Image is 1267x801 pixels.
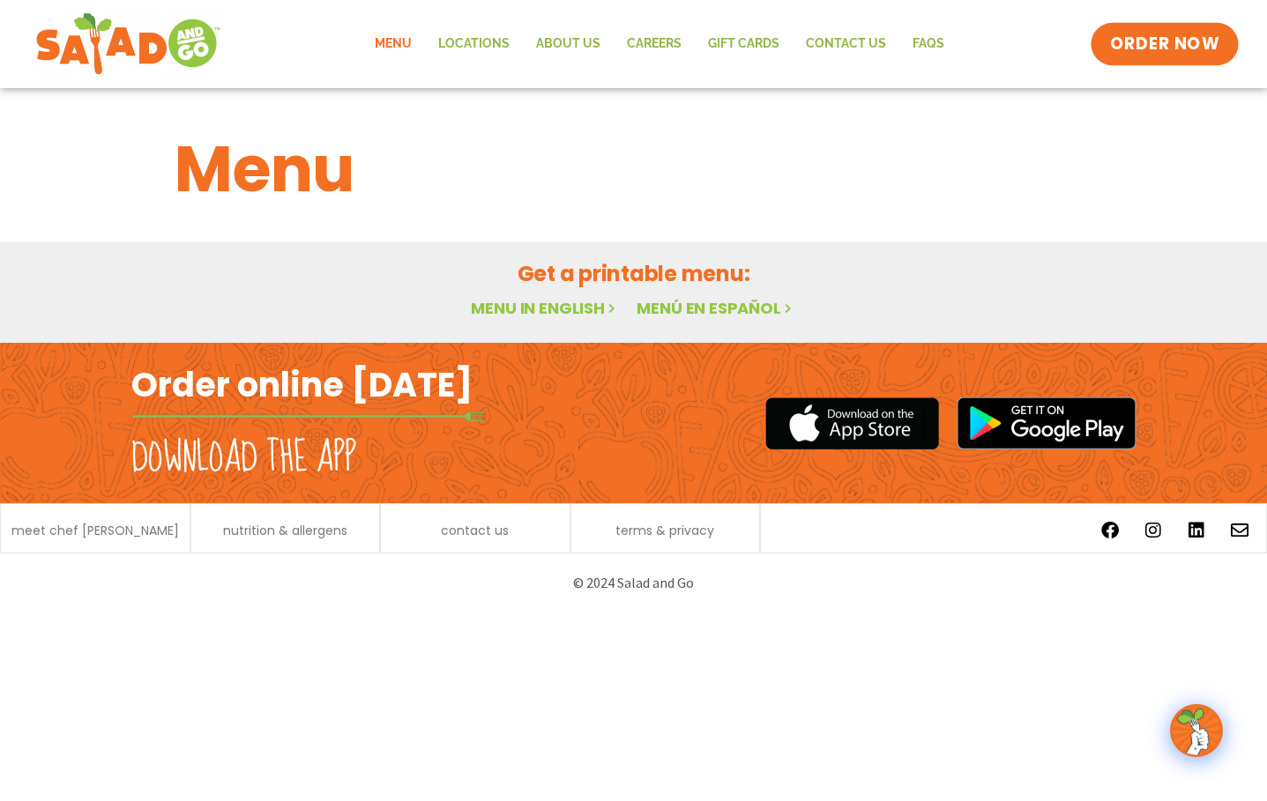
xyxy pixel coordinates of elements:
[131,363,473,406] h2: Order online [DATE]
[523,24,614,64] a: About Us
[793,24,899,64] a: Contact Us
[131,434,356,483] h2: Download the app
[11,524,179,537] a: meet chef [PERSON_NAME]
[441,524,509,537] a: contact us
[765,395,939,452] img: appstore
[471,297,619,319] a: Menu in English
[131,412,484,421] img: fork
[615,524,714,537] a: terms & privacy
[637,297,795,319] a: Menú en español
[957,397,1137,449] img: google_play
[175,258,1093,289] h2: Get a printable menu:
[361,24,958,64] nav: Menu
[35,9,221,79] img: new-SAG-logo-768×292
[1091,23,1239,65] a: ORDER NOW
[899,24,958,64] a: FAQs
[223,524,347,537] a: nutrition & allergens
[614,24,695,64] a: Careers
[1172,706,1221,755] img: wpChatIcon
[140,571,1128,595] p: © 2024 Salad and Go
[361,24,425,64] a: Menu
[695,24,793,64] a: GIFT CARDS
[175,122,1093,217] h1: Menu
[425,24,523,64] a: Locations
[1110,33,1219,56] span: ORDER NOW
